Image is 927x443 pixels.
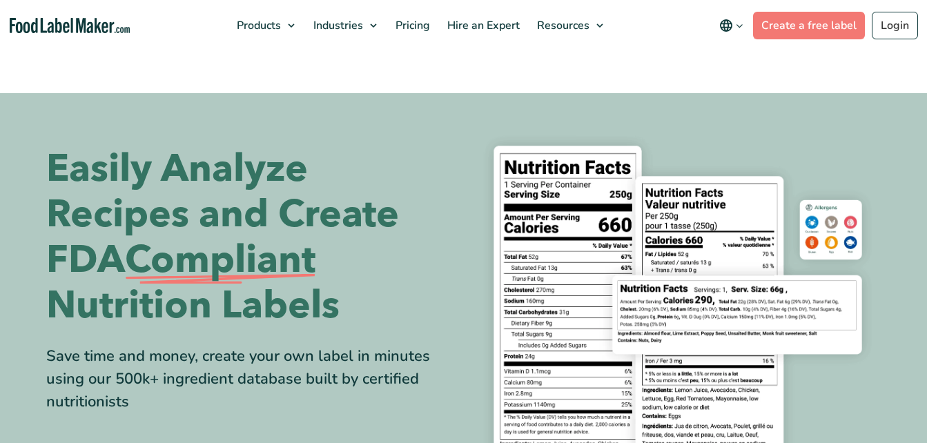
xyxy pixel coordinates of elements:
span: Industries [309,18,364,33]
h1: Easily Analyze Recipes and Create FDA Nutrition Labels [46,146,453,328]
span: Resources [533,18,591,33]
a: Create a free label [753,12,865,39]
span: Compliant [125,237,315,283]
div: Save time and money, create your own label in minutes using our 500k+ ingredient database built b... [46,345,453,413]
span: Hire an Expert [443,18,521,33]
span: Pricing [391,18,431,33]
a: Login [872,12,918,39]
span: Products [233,18,282,33]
